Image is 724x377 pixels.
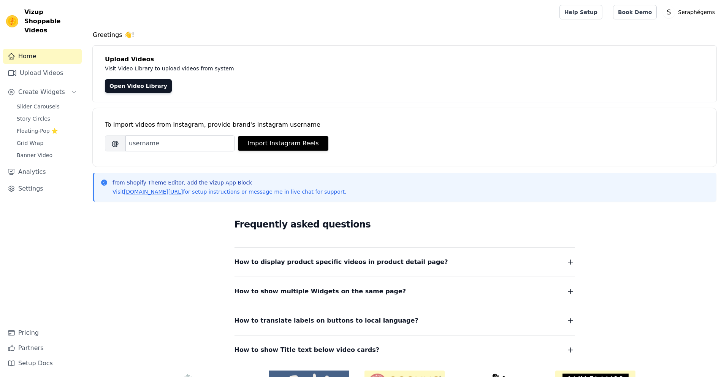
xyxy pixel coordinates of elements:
[105,55,704,64] h4: Upload Videos
[613,5,657,19] a: Book Demo
[3,325,82,340] a: Pricing
[234,345,575,355] button: How to show Title text below video cards?
[234,257,448,267] span: How to display product specific videos in product detail page?
[12,126,82,136] a: Floating-Pop ⭐
[12,138,82,148] a: Grid Wrap
[234,315,418,326] span: How to translate labels on buttons to local language?
[17,115,50,122] span: Story Circles
[238,136,328,151] button: Import Instagram Reels
[112,179,346,186] p: from Shopify Theme Editor, add the Vizup App Block
[105,79,172,93] a: Open Video Library
[234,257,575,267] button: How to display product specific videos in product detail page?
[17,151,52,159] span: Banner Video
[3,340,82,356] a: Partners
[105,120,704,129] div: To import videos from Instagram, provide brand's instagram username
[663,5,718,19] button: S Seraphégems
[24,8,79,35] span: Vizup Shoppable Videos
[6,15,18,27] img: Vizup
[3,49,82,64] a: Home
[559,5,602,19] a: Help Setup
[3,84,82,100] button: Create Widgets
[105,64,445,73] p: Visit Video Library to upload videos from system
[667,8,671,16] text: S
[3,356,82,371] a: Setup Docs
[18,87,65,97] span: Create Widgets
[234,315,575,326] button: How to translate labels on buttons to local language?
[93,30,716,40] h4: Greetings 👋!
[105,135,125,151] span: @
[124,189,183,195] a: [DOMAIN_NAME][URL]
[12,150,82,161] a: Banner Video
[234,286,406,297] span: How to show multiple Widgets on the same page?
[675,5,718,19] p: Seraphégems
[17,127,58,135] span: Floating-Pop ⭐
[3,65,82,81] a: Upload Videos
[112,188,346,196] p: Visit for setup instructions or message me in live chat for support.
[125,135,235,151] input: username
[3,164,82,180] a: Analytics
[234,217,575,232] h2: Frequently asked questions
[234,286,575,297] button: How to show multiple Widgets on the same page?
[17,103,60,110] span: Slider Carousels
[3,181,82,196] a: Settings
[12,101,82,112] a: Slider Carousels
[234,345,380,355] span: How to show Title text below video cards?
[12,113,82,124] a: Story Circles
[17,139,43,147] span: Grid Wrap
